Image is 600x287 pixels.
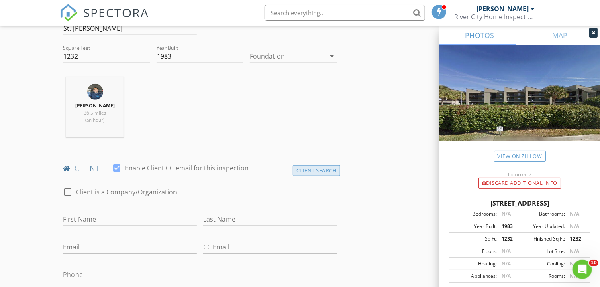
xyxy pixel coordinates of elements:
[497,223,520,230] div: 1983
[520,260,565,267] div: Cooling:
[520,273,565,280] div: Rooms:
[502,248,511,255] span: N/A
[589,260,598,266] span: 10
[520,26,600,45] a: MAP
[451,235,497,243] div: Sq Ft:
[449,198,590,208] div: [STREET_ADDRESS]
[439,45,600,160] img: streetview
[520,210,565,218] div: Bathrooms:
[573,260,592,279] iframe: Intercom live chat
[570,210,579,217] span: N/A
[75,102,115,109] strong: [PERSON_NAME]
[570,260,579,267] span: N/A
[327,51,337,61] i: arrow_drop_down
[497,235,520,243] div: 1232
[565,235,588,243] div: 1232
[83,4,149,21] span: SPECTORA
[477,5,529,13] div: [PERSON_NAME]
[265,5,425,21] input: Search everything...
[86,117,105,123] span: (an hour)
[63,163,337,174] h4: client
[451,248,497,255] div: Floors:
[570,248,579,255] span: N/A
[451,260,497,267] div: Heating:
[60,4,78,22] img: The Best Home Inspection Software - Spectora
[439,26,520,45] a: PHOTOS
[494,151,546,162] a: View on Zillow
[478,178,561,189] div: Discard Additional info
[451,210,497,218] div: Bedrooms:
[293,165,340,176] div: Client Search
[125,164,249,172] label: Enable Client CC email for this inspection
[451,273,497,280] div: Appliances:
[502,210,511,217] span: N/A
[520,248,565,255] div: Lot Size:
[439,171,600,178] div: Incorrect?
[451,223,497,230] div: Year Built:
[60,11,149,28] a: SPECTORA
[455,13,535,21] div: River City Home Inspections
[520,235,565,243] div: Finished Sq Ft:
[87,84,103,100] img: img_6387.jpeg
[502,273,511,279] span: N/A
[84,109,106,116] span: 36.5 miles
[570,273,579,279] span: N/A
[520,223,565,230] div: Year Updated:
[502,260,511,267] span: N/A
[570,223,579,230] span: N/A
[76,188,177,196] label: Client is a Company/Organization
